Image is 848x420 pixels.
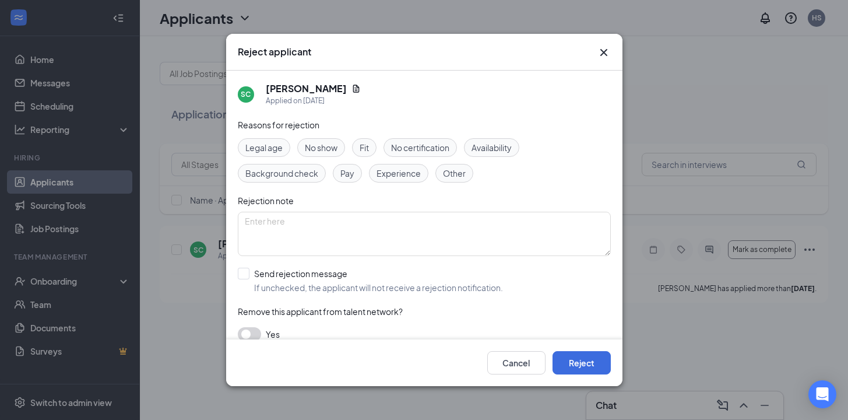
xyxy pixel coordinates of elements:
[340,167,354,180] span: Pay
[443,167,466,180] span: Other
[238,306,403,317] span: Remove this applicant from talent network?
[471,141,512,154] span: Availability
[266,327,280,341] span: Yes
[266,95,361,107] div: Applied on [DATE]
[597,45,611,60] svg: Cross
[245,167,318,180] span: Background check
[245,141,283,154] span: Legal age
[351,84,361,93] svg: Document
[391,141,449,154] span: No certification
[487,351,546,374] button: Cancel
[305,141,337,154] span: No show
[360,141,369,154] span: Fit
[266,82,347,95] h5: [PERSON_NAME]
[553,351,611,374] button: Reject
[377,167,421,180] span: Experience
[238,120,319,130] span: Reasons for rejection
[238,195,294,206] span: Rejection note
[597,45,611,60] button: Close
[808,380,836,408] div: Open Intercom Messenger
[241,89,251,99] div: SC
[238,45,311,58] h3: Reject applicant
